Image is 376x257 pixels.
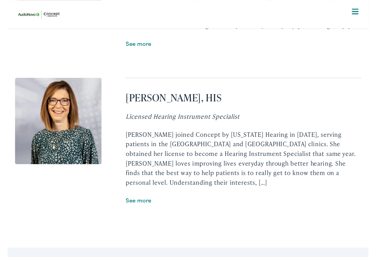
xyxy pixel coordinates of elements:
h2: [PERSON_NAME], HIS [123,95,368,108]
a: What We Offer [13,28,369,49]
i: Licensed Hearing Instrument Specialist [123,117,242,125]
img: Sandy Brune is a hearing instrument specialist at Concept by Iowa Hearing in Cedar Rapids. [8,81,98,171]
div: [PERSON_NAME] joined Concept by [US_STATE] Hearing in [DATE], serving patients in the [GEOGRAPHIC... [123,135,368,195]
a: See more [123,41,150,49]
a: See more [123,204,150,213]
